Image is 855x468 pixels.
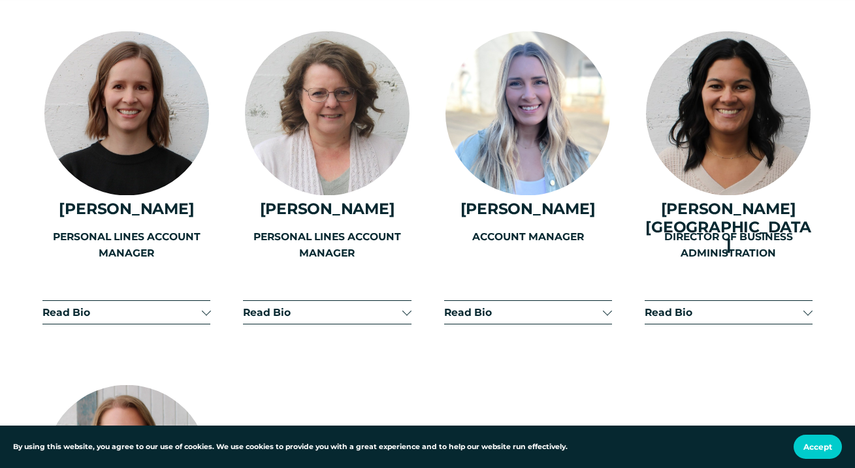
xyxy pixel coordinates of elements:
h4: [PERSON_NAME] [42,200,210,217]
h4: [PERSON_NAME][GEOGRAPHIC_DATA] [645,200,813,253]
p: DIRECTOR OF BUSINESS ADMINISTRATION [645,229,813,262]
button: Read Bio [645,301,813,324]
button: Accept [794,435,842,459]
h4: [PERSON_NAME] [444,200,612,217]
span: Read Bio [645,306,803,319]
p: PERSONAL LINES ACCOUNT MANAGER [243,229,411,262]
span: Accept [803,442,832,452]
h4: [PERSON_NAME] [243,200,411,217]
p: ACCOUNT MANAGER [444,229,612,245]
p: By using this website, you agree to our use of cookies. We use cookies to provide you with a grea... [13,441,568,452]
p: PERSONAL LINES ACCOUNT MANAGER [42,229,210,262]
